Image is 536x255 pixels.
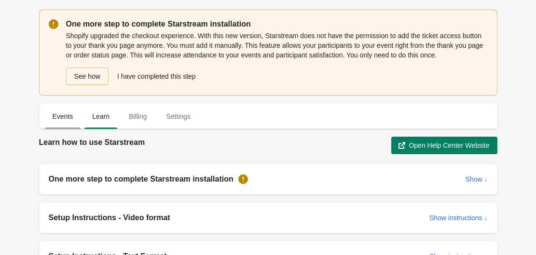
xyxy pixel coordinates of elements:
[45,108,81,125] span: Events
[462,170,492,188] button: Show ↓
[158,108,198,125] span: Settings
[49,173,234,185] div: One more step to complete Starstream installation
[66,18,488,30] p: One more step to complete Starstream installation
[66,68,109,85] button: See how
[49,212,422,224] h2: Setup Instructions - Video format
[409,142,489,149] span: Open Help Center Website
[466,175,488,183] span: Show ↓
[426,209,492,227] button: Show instructions ↓
[39,137,384,148] h2: Learn how to use Starstream
[391,137,497,154] button: Open Help Center Website
[113,68,202,85] button: I have completed this step
[84,108,117,125] span: Learn
[429,214,488,222] span: Show instructions ↓
[66,30,488,86] div: Shopify upgraded the checkout experience. With this new version, Starstream does not have the per...
[117,72,196,80] span: I have completed this step
[121,108,154,125] span: Billing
